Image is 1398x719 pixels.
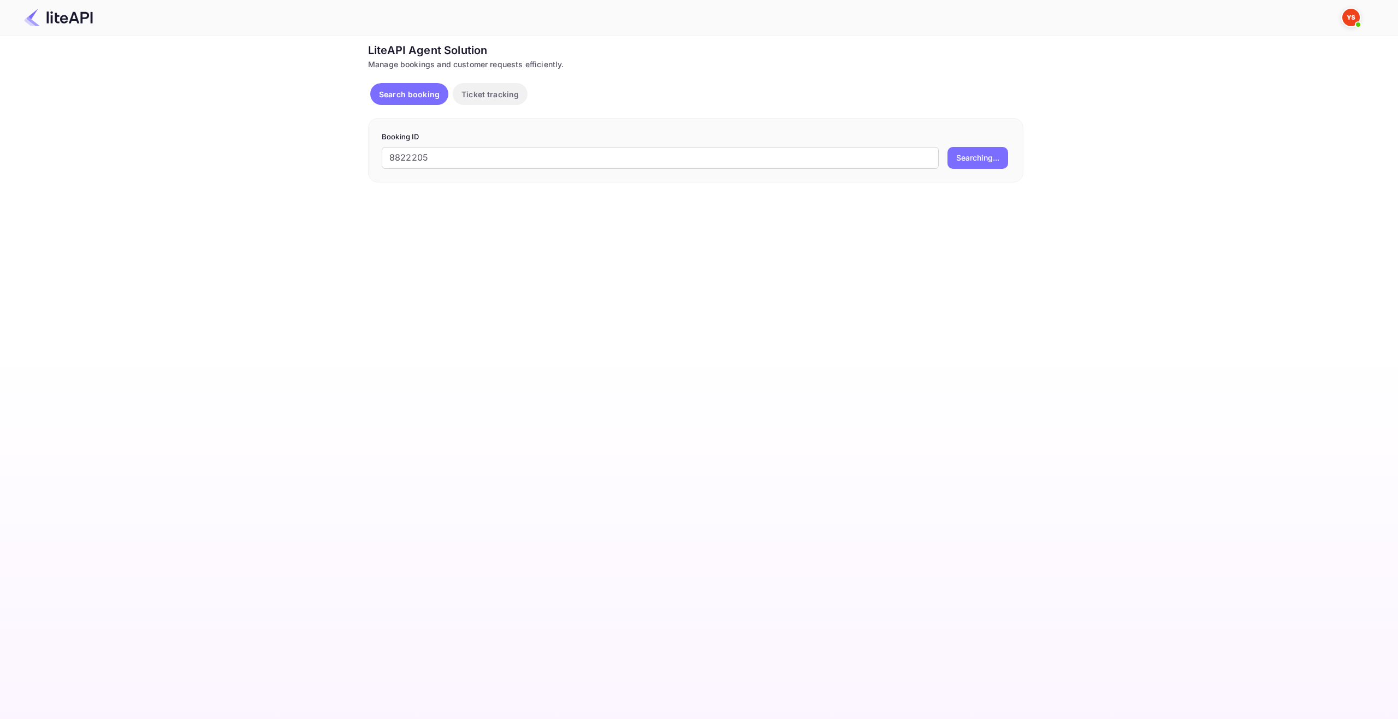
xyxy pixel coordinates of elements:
div: LiteAPI Agent Solution [368,42,1023,58]
p: Search booking [379,89,440,100]
p: Booking ID [382,132,1010,143]
p: Ticket tracking [461,89,519,100]
button: Searching... [947,147,1008,169]
input: Enter Booking ID (e.g., 63782194) [382,147,939,169]
img: Yandex Support [1342,9,1360,26]
div: Manage bookings and customer requests efficiently. [368,58,1023,70]
img: LiteAPI Logo [24,9,93,26]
